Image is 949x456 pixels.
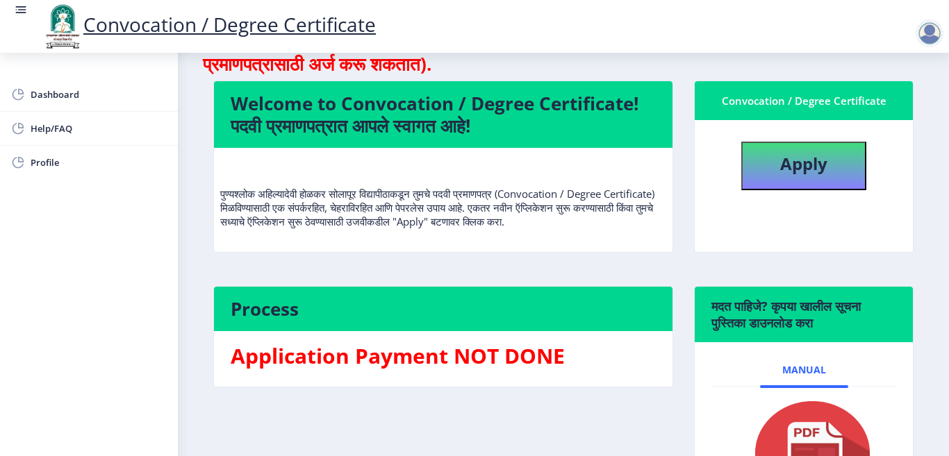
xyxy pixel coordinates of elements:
a: Convocation / Degree Certificate [42,11,376,37]
span: Help/FAQ [31,120,167,137]
h6: मदत पाहिजे? कृपया खालील सूचना पुस्तिका डाउनलोड करा [711,298,896,331]
p: पुण्यश्लोक अहिल्यादेवी होळकर सोलापूर विद्यापीठाकडून तुमचे पदवी प्रमाणपत्र (Convocation / Degree C... [220,159,666,228]
a: Manual [760,353,848,387]
h4: Welcome to Convocation / Degree Certificate! पदवी प्रमाणपत्रात आपले स्वागत आहे! [231,92,656,137]
b: Apply [780,152,827,175]
h4: Students can apply here for Convocation/Degree Certificate if they Pass Out between 2004 To [DATE... [203,8,924,75]
button: Apply [741,142,866,190]
h4: Process [231,298,656,320]
h3: Application Payment NOT DONE [231,342,656,370]
span: Profile [31,154,167,171]
img: logo [42,3,83,50]
span: Dashboard [31,86,167,103]
div: Convocation / Degree Certificate [711,92,896,109]
span: Manual [782,364,826,375]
